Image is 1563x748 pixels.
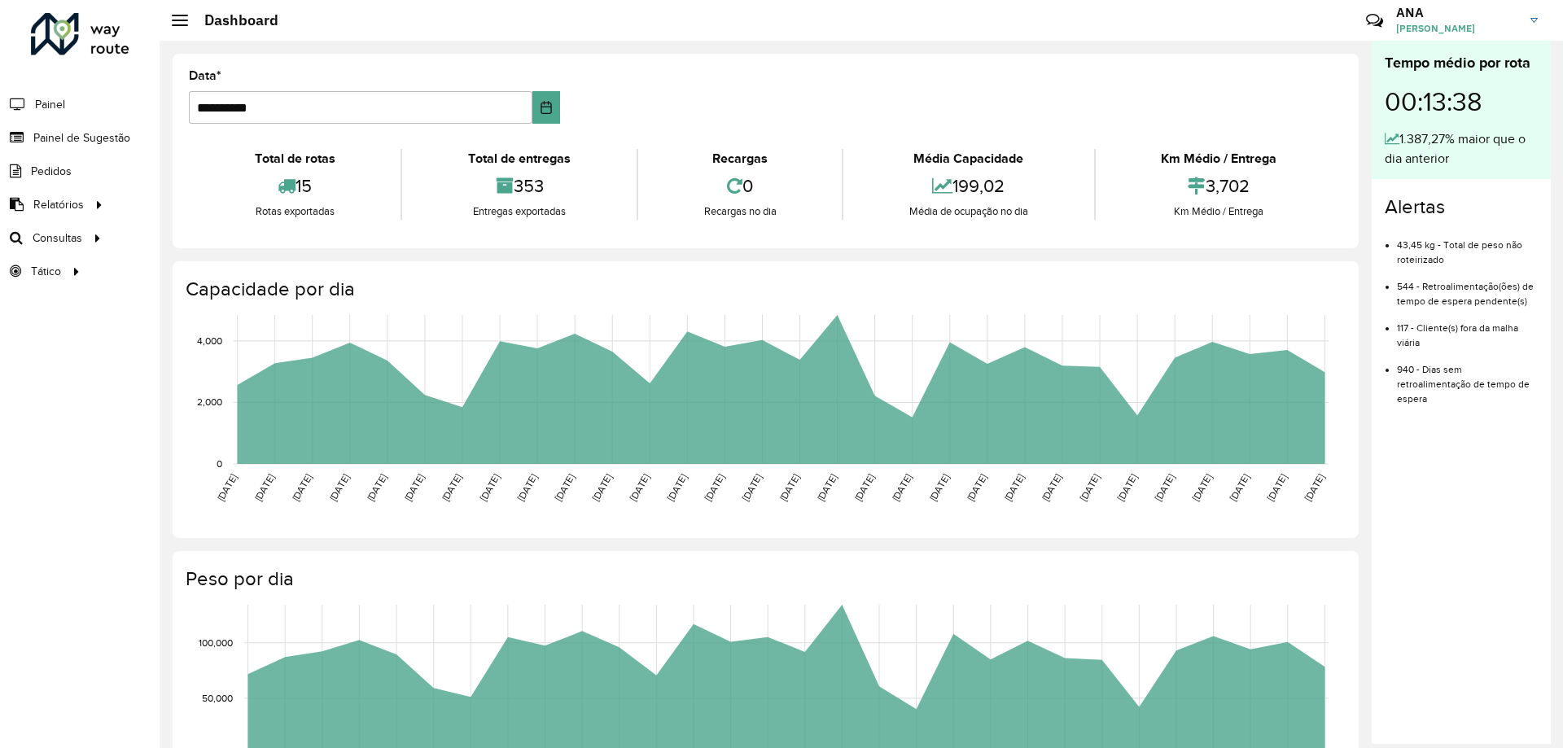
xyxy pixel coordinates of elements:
text: [DATE] [1228,472,1251,503]
text: [DATE] [1115,472,1139,503]
text: [DATE] [703,472,726,503]
text: 50,000 [202,693,233,703]
div: 15 [193,168,396,203]
div: 199,02 [847,168,1089,203]
text: [DATE] [290,472,313,503]
text: [DATE] [1153,472,1176,503]
span: Painel [35,96,65,113]
h3: ANA [1396,5,1518,20]
text: [DATE] [1265,472,1289,503]
text: [DATE] [590,472,614,503]
span: Pedidos [31,163,72,180]
h2: Dashboard [188,11,278,29]
text: [DATE] [252,472,276,503]
text: [DATE] [365,472,388,503]
div: Recargas [642,149,838,168]
text: 0 [217,458,222,469]
li: 940 - Dias sem retroalimentação de tempo de espera [1397,350,1538,406]
div: Tempo médio por rota [1385,52,1538,74]
text: [DATE] [740,472,764,503]
text: [DATE] [1190,472,1214,503]
h4: Peso por dia [186,567,1342,591]
text: [DATE] [777,472,801,503]
span: Painel de Sugestão [33,129,130,147]
text: [DATE] [628,472,651,503]
span: [PERSON_NAME] [1396,21,1518,36]
span: Tático [31,263,61,280]
text: [DATE] [927,472,951,503]
text: [DATE] [1077,472,1101,503]
text: [DATE] [1302,472,1326,503]
div: 1.387,27% maior que o dia anterior [1385,129,1538,168]
button: Choose Date [532,91,561,124]
text: [DATE] [815,472,838,503]
div: Média Capacidade [847,149,1089,168]
text: 100,000 [199,637,233,648]
text: [DATE] [515,472,539,503]
div: Total de entregas [406,149,632,168]
text: [DATE] [402,472,426,503]
h4: Alertas [1385,195,1538,219]
div: Total de rotas [193,149,396,168]
div: Recargas no dia [642,203,838,220]
text: [DATE] [440,472,463,503]
text: [DATE] [478,472,501,503]
text: [DATE] [965,472,988,503]
span: Relatórios [33,196,84,213]
li: 544 - Retroalimentação(ões) de tempo de espera pendente(s) [1397,267,1538,308]
text: [DATE] [852,472,876,503]
div: 353 [406,168,632,203]
a: Contato Rápido [1357,3,1392,38]
li: 117 - Cliente(s) fora da malha viária [1397,308,1538,350]
text: [DATE] [1040,472,1063,503]
div: 0 [642,168,838,203]
div: 3,702 [1100,168,1338,203]
span: Consultas [33,230,82,247]
text: [DATE] [665,472,689,503]
text: [DATE] [1002,472,1026,503]
text: 2,000 [197,397,222,408]
text: [DATE] [215,472,239,503]
div: Km Médio / Entrega [1100,149,1338,168]
div: Entregas exportadas [406,203,632,220]
text: [DATE] [553,472,576,503]
h4: Capacidade por dia [186,278,1342,301]
li: 43,45 kg - Total de peso não roteirizado [1397,225,1538,267]
div: Km Médio / Entrega [1100,203,1338,220]
label: Data [189,66,221,85]
text: [DATE] [327,472,351,503]
div: Rotas exportadas [193,203,396,220]
text: [DATE] [890,472,913,503]
text: 4,000 [197,335,222,346]
div: Média de ocupação no dia [847,203,1089,220]
div: 00:13:38 [1385,74,1538,129]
